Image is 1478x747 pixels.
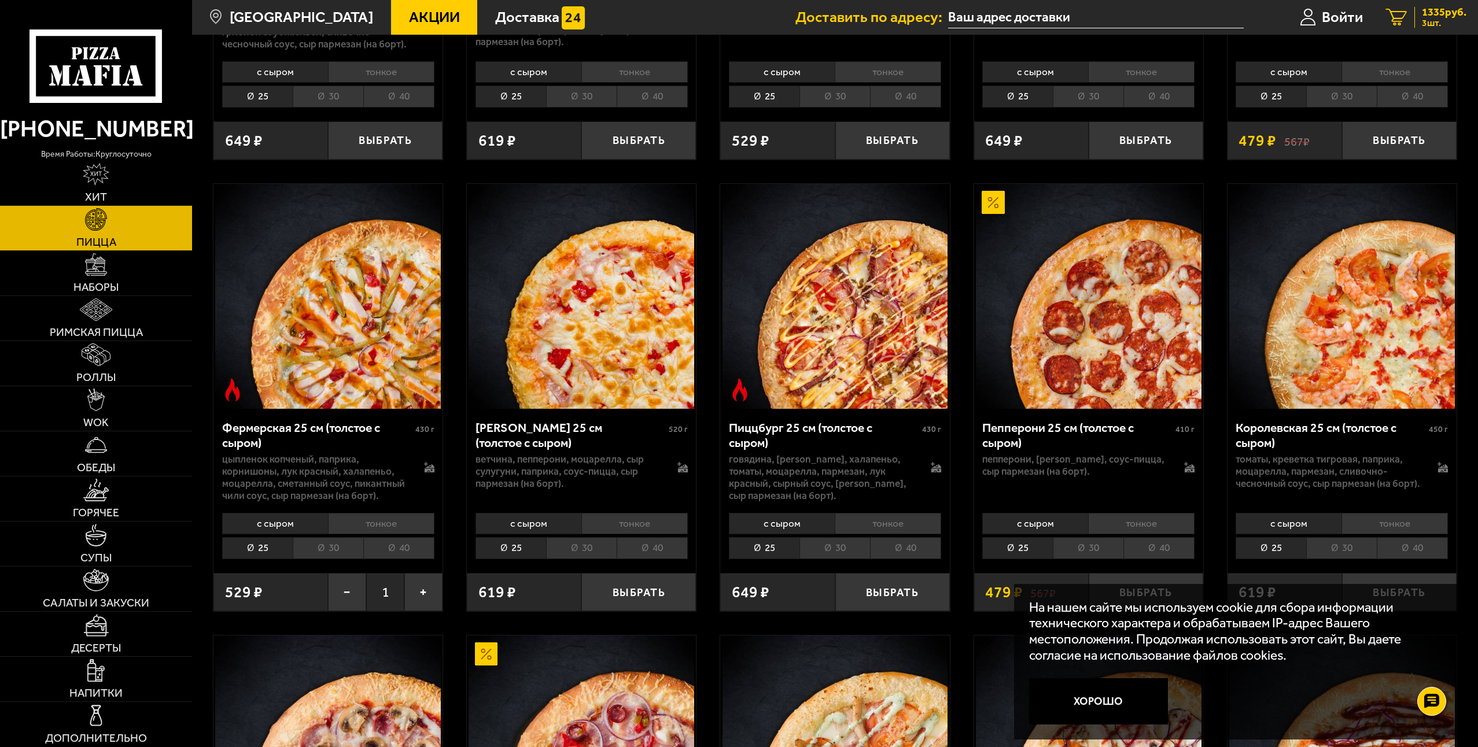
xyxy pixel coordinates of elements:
li: с сыром [729,513,835,534]
a: Прошутто Формаджио 25 см (толстое с сыром) [467,184,696,409]
span: Супы [80,552,112,563]
p: На нашем сайте мы используем cookie для сбора информации технического характера и обрабатываем IP... [1029,600,1435,663]
span: [GEOGRAPHIC_DATA] [230,10,373,25]
span: Хит [85,191,107,202]
img: Острое блюдо [221,378,244,401]
li: с сыром [476,61,581,83]
span: Роллы [76,372,116,383]
p: ветчина, пепперони, моцарелла, сыр сулугуни, паприка, соус-пицца, сыр пармезан (на борт). [476,453,662,490]
li: 25 [1236,86,1306,107]
li: 30 [1053,86,1123,107]
span: 649 ₽ [225,133,263,149]
span: 1 [366,573,404,611]
img: Пепперони 25 см (толстое с сыром) [976,184,1201,409]
span: 479 ₽ [985,585,1023,600]
span: Доставка [495,10,559,25]
li: с сыром [222,513,328,534]
li: 40 [363,537,434,559]
li: 25 [476,86,546,107]
li: 25 [729,537,799,559]
a: Острое блюдоПиццбург 25 см (толстое с сыром) [720,184,949,409]
span: 619 ₽ [478,133,516,149]
li: 25 [1236,537,1306,559]
button: − [328,573,366,611]
li: 30 [799,537,870,559]
button: + [404,573,443,611]
img: Острое блюдо [728,378,751,401]
li: 30 [1306,86,1377,107]
p: пепперони, [PERSON_NAME], соус-пицца, сыр пармезан (на борт). [982,453,1169,478]
span: Акции [409,10,460,25]
li: 25 [982,86,1053,107]
div: Королевская 25 см (толстое с сыром) [1236,420,1426,450]
img: Пиццбург 25 см (толстое с сыром) [723,184,948,409]
p: говядина, [PERSON_NAME], халапеньо, томаты, моцарелла, пармезан, лук красный, сырный соус, [PERSO... [729,453,915,502]
button: Выбрать [835,573,950,611]
li: 30 [546,537,617,559]
li: 25 [729,86,799,107]
li: 25 [222,537,293,559]
a: Королевская 25 см (толстое с сыром) [1228,184,1457,409]
button: Выбрать [1089,573,1203,611]
button: Выбрать [835,121,950,159]
a: Острое блюдоФермерская 25 см (толстое с сыром) [213,184,443,409]
span: Салаты и закуски [43,597,149,608]
s: 567 ₽ [1284,133,1310,149]
li: 40 [1377,86,1448,107]
li: 25 [982,537,1053,559]
button: Выбрать [1089,121,1203,159]
span: Дополнительно [45,733,147,744]
li: 30 [293,537,363,559]
li: с сыром [1236,513,1341,534]
li: тонкое [1088,61,1195,83]
li: тонкое [1341,513,1448,534]
div: [PERSON_NAME] 25 см (толстое с сыром) [476,420,666,450]
div: Пепперони 25 см (толстое с сыром) [982,420,1173,450]
img: Акционный [475,642,498,665]
div: Пиццбург 25 см (толстое с сыром) [729,420,919,450]
li: тонкое [328,513,434,534]
span: 430 г [922,424,941,434]
span: 619 ₽ [478,585,516,600]
span: 479 ₽ [1239,133,1276,149]
span: WOK [83,417,109,428]
span: Горячее [73,507,119,518]
a: АкционныйПепперони 25 см (толстое с сыром) [974,184,1203,409]
p: томаты, креветка тигровая, паприка, моцарелла, пармезан, сливочно-чесночный соус, сыр пармезан (н... [1236,453,1422,490]
button: Выбрать [328,121,443,159]
img: Акционный [982,191,1005,214]
li: с сыром [729,61,835,83]
span: 450 г [1429,424,1448,434]
li: 40 [1377,537,1448,559]
li: с сыром [222,61,328,83]
button: Хорошо [1029,678,1168,724]
li: 40 [1123,86,1195,107]
li: тонкое [1341,61,1448,83]
li: тонкое [328,61,434,83]
li: тонкое [835,61,941,83]
span: 3 шт. [1422,19,1466,28]
li: 40 [870,537,941,559]
li: 40 [617,86,688,107]
span: 520 г [669,424,688,434]
img: Королевская 25 см (толстое с сыром) [1229,184,1455,409]
li: 30 [1306,537,1377,559]
li: 40 [363,86,434,107]
li: 25 [222,86,293,107]
span: Римская пицца [50,327,143,338]
span: Пицца [76,236,116,247]
li: тонкое [581,513,688,534]
img: Прошутто Формаджио 25 см (толстое с сыром) [469,184,694,409]
li: с сыром [476,513,581,534]
input: Ваш адрес доставки [948,7,1244,28]
li: 30 [546,86,617,107]
li: 30 [293,86,363,107]
li: тонкое [581,61,688,83]
li: 30 [799,86,870,107]
li: с сыром [982,61,1088,83]
span: 649 ₽ [732,585,769,600]
img: 15daf4d41897b9f0e9f617042186c801.svg [562,6,585,29]
span: Доставить по адресу: [795,10,948,25]
li: 40 [870,86,941,107]
li: с сыром [1236,61,1341,83]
